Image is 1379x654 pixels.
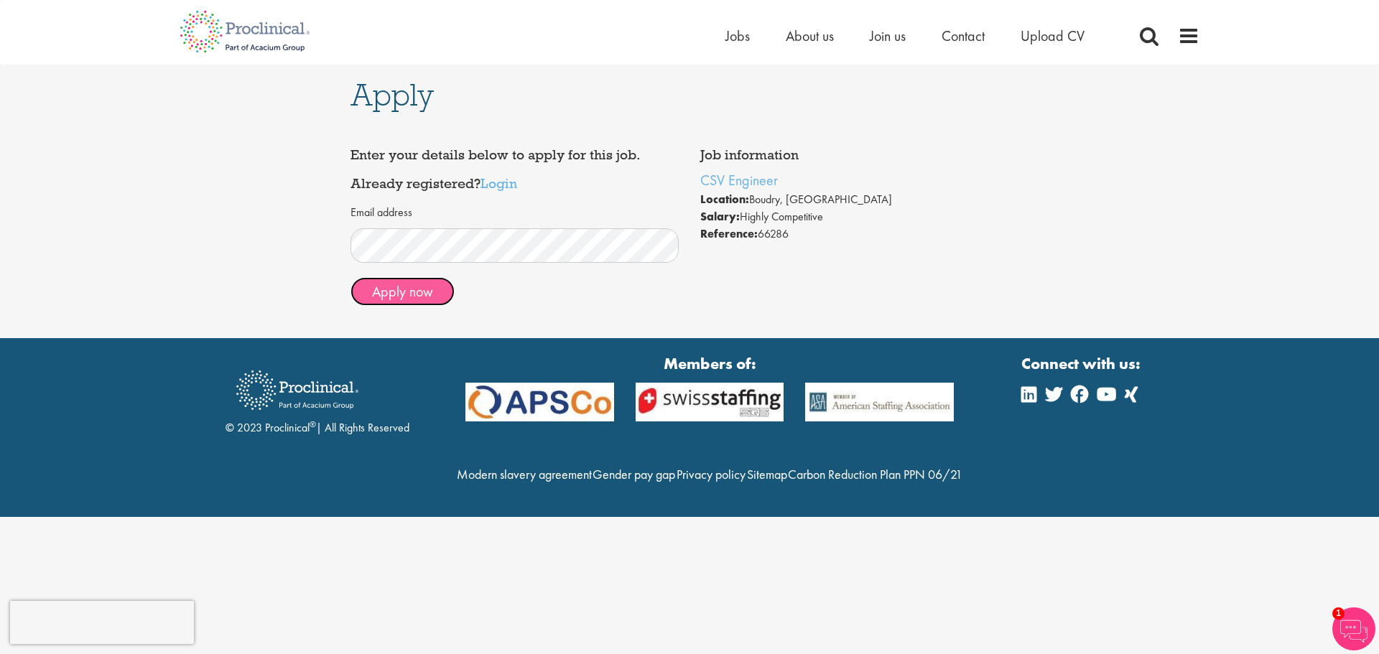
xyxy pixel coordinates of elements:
a: Contact [942,27,985,45]
li: Boudry, [GEOGRAPHIC_DATA] [700,191,1029,208]
a: CSV Engineer [700,171,778,190]
strong: Reference: [700,226,758,241]
strong: Location: [700,192,749,207]
strong: Members of: [465,352,954,375]
strong: Salary: [700,209,740,224]
a: Sitemap [747,466,787,482]
a: Join us [870,27,906,45]
strong: Connect with us: [1021,352,1143,375]
a: Jobs [725,27,750,45]
a: Carbon Reduction Plan PPN 06/21 [788,466,962,482]
a: Upload CV [1021,27,1085,45]
button: Apply now [350,277,455,306]
a: Login [480,174,517,192]
a: Gender pay gap [593,466,675,482]
img: Proclinical Recruitment [226,360,369,420]
li: 66286 [700,225,1029,243]
div: © 2023 Proclinical | All Rights Reserved [226,360,409,436]
h4: Job information [700,148,1029,162]
a: Modern slavery agreement [457,466,592,482]
iframe: reCAPTCHA [10,601,194,644]
a: Privacy policy [677,466,746,482]
img: APSCo [625,383,795,422]
img: APSCo [455,383,625,422]
sup: ® [310,419,316,430]
span: Apply [350,75,434,114]
label: Email address [350,205,412,221]
img: APSCo [794,383,965,422]
li: Highly Competitive [700,208,1029,225]
img: Chatbot [1332,607,1375,650]
span: 1 [1332,607,1345,620]
h4: Enter your details below to apply for this job. Already registered? [350,148,679,190]
a: About us [786,27,834,45]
